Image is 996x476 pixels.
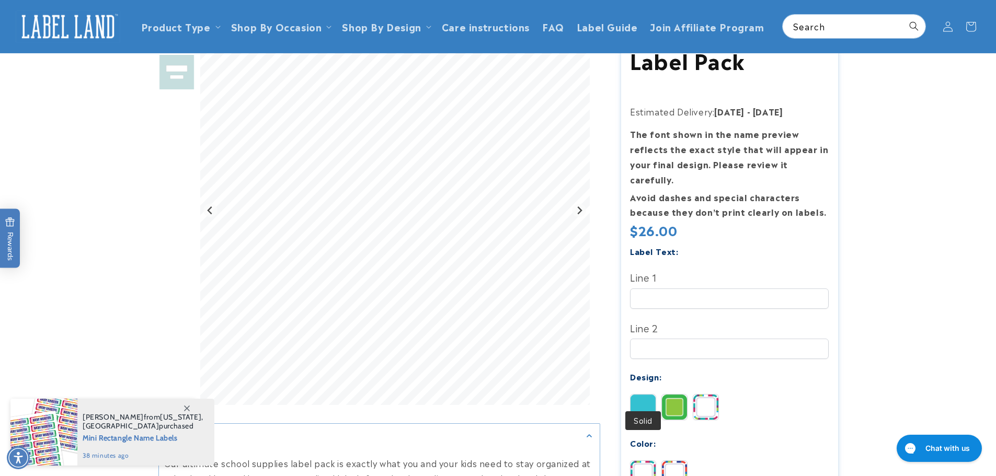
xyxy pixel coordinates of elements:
span: $26.00 [630,220,678,239]
iframe: Gorgias live chat messenger [891,431,986,466]
span: [PERSON_NAME] [83,412,144,422]
label: Line 1 [630,269,829,285]
summary: Shop By Design [336,14,435,39]
img: Stripes [693,394,718,420]
button: Go to last slide [203,203,217,217]
span: Mini Rectangle Name Labels [83,431,203,444]
strong: [DATE] [714,105,745,118]
label: Line 2 [630,319,829,336]
span: FAQ [542,20,564,32]
summary: Product Type [135,14,225,39]
span: Label Guide [577,20,638,32]
label: Design: [630,370,661,382]
h1: School Supplies Label Pack [630,19,829,73]
span: Join Affiliate Program [650,20,764,32]
span: from , purchased [83,413,203,431]
img: Label Land [16,10,120,43]
span: Rewards [5,217,15,260]
img: Solid [631,394,656,420]
strong: - [747,105,751,118]
label: Label Text: [630,245,679,257]
a: Join Affiliate Program [644,14,770,39]
img: Border [662,394,687,420]
p: Estimated Delivery: [630,104,829,119]
button: Search [902,15,925,38]
summary: Description [159,424,600,447]
a: Product Type [141,19,211,33]
span: Shop By Occasion [231,20,322,32]
a: Label Land [12,6,124,47]
summary: Shop By Occasion [225,14,336,39]
span: [US_STATE] [160,412,201,422]
a: Label Guide [570,14,644,39]
label: Color: [630,437,656,449]
span: Care instructions [442,20,530,32]
div: Go to slide 2 [158,54,195,90]
strong: Avoid dashes and special characters because they don’t print clearly on labels. [630,191,827,218]
a: Care instructions [436,14,536,39]
span: 38 minutes ago [83,451,203,460]
strong: The font shown in the name preview reflects the exact style that will appear in your final design... [630,127,828,185]
a: FAQ [536,14,570,39]
strong: [DATE] [753,105,783,118]
div: Accessibility Menu [7,446,30,469]
span: [GEOGRAPHIC_DATA] [83,421,159,431]
button: Next slide [572,203,586,217]
a: Shop By Design [342,19,421,33]
img: School Supplies Label Pack - Label Land [158,54,195,90]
